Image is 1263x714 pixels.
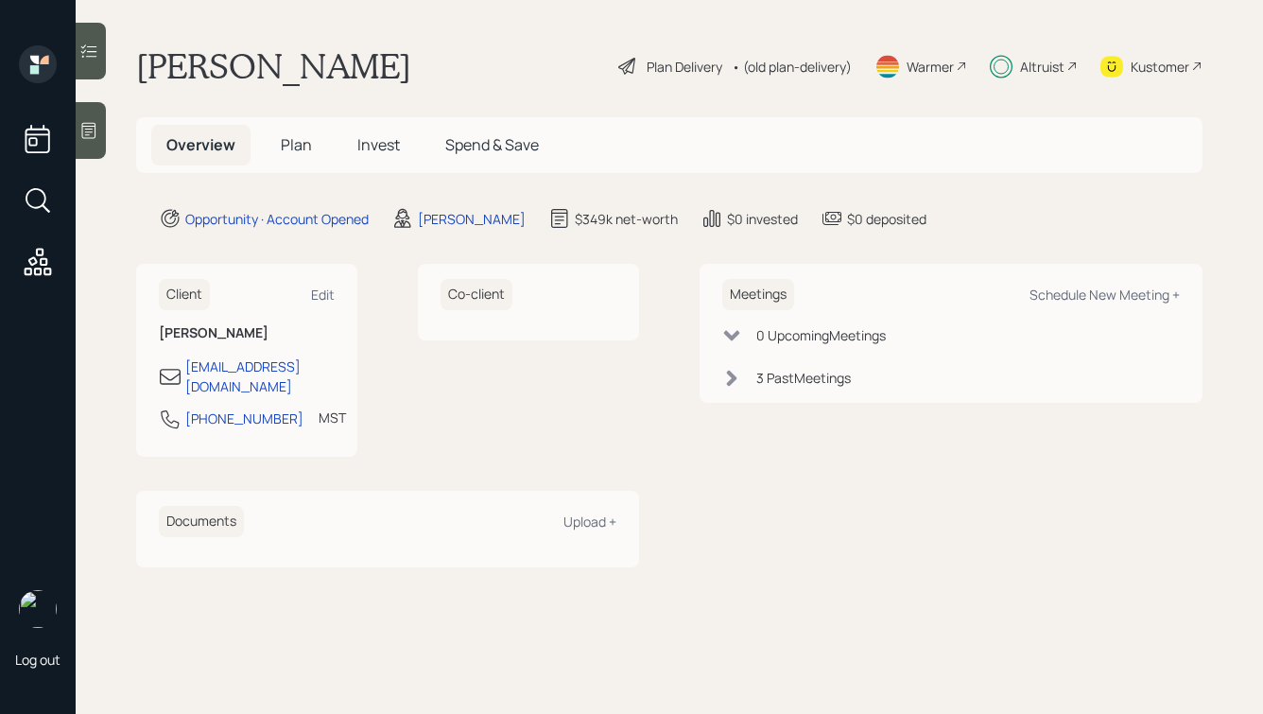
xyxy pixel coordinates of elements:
[166,134,235,155] span: Overview
[319,408,346,427] div: MST
[907,57,954,77] div: Warmer
[732,57,852,77] div: • (old plan-delivery)
[185,409,303,428] div: [PHONE_NUMBER]
[445,134,539,155] span: Spend & Save
[575,209,678,229] div: $349k net-worth
[19,590,57,628] img: hunter_neumayer.jpg
[136,45,411,87] h1: [PERSON_NAME]
[647,57,722,77] div: Plan Delivery
[1029,286,1180,304] div: Schedule New Meeting +
[281,134,312,155] span: Plan
[159,325,335,341] h6: [PERSON_NAME]
[185,209,369,229] div: Opportunity · Account Opened
[159,279,210,310] h6: Client
[418,209,526,229] div: [PERSON_NAME]
[563,513,616,531] div: Upload +
[441,279,512,310] h6: Co-client
[159,506,244,537] h6: Documents
[1020,57,1064,77] div: Altruist
[185,357,335,396] div: [EMAIL_ADDRESS][DOMAIN_NAME]
[1131,57,1189,77] div: Kustomer
[756,368,851,388] div: 3 Past Meeting s
[722,279,794,310] h6: Meetings
[847,209,926,229] div: $0 deposited
[756,325,886,345] div: 0 Upcoming Meeting s
[357,134,400,155] span: Invest
[15,651,61,669] div: Log out
[727,209,798,229] div: $0 invested
[311,286,335,304] div: Edit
